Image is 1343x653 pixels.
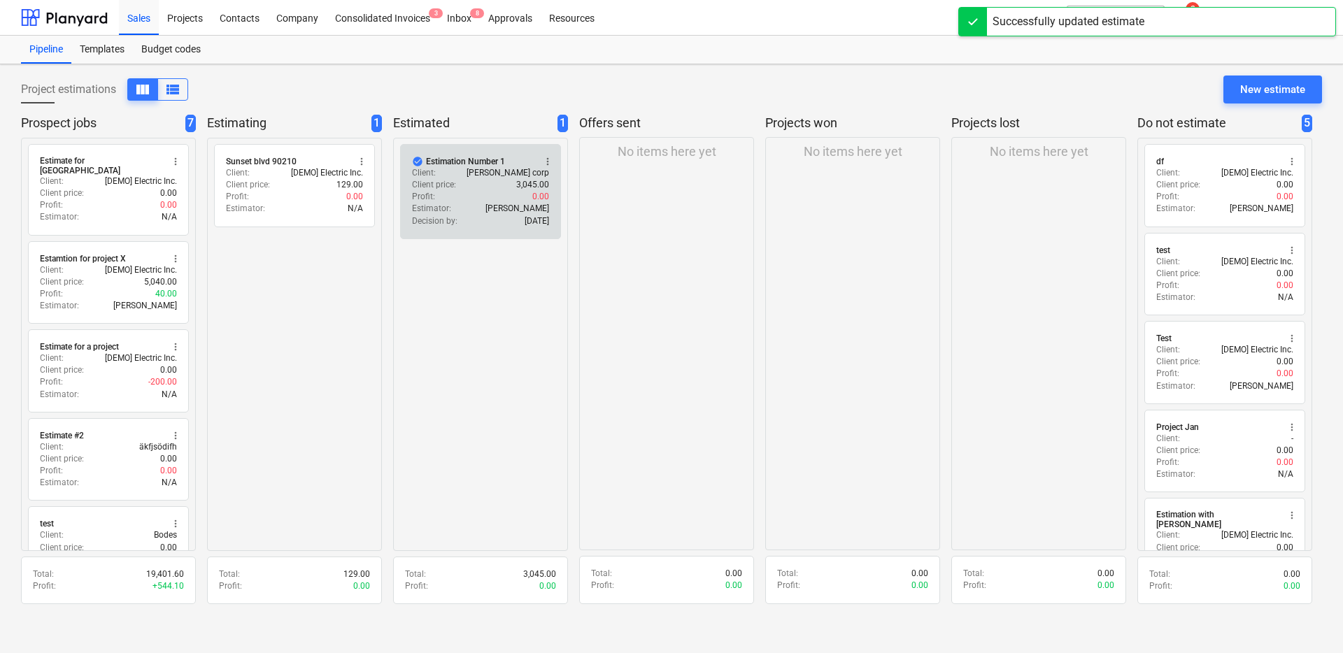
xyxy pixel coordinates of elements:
p: 0.00 [1277,542,1293,554]
p: Total : [1149,568,1170,580]
a: Budget codes [133,36,209,64]
p: -200.00 [148,376,177,388]
p: 0.00 [1097,568,1114,580]
p: Bodes [154,529,177,541]
p: Profit : [1149,580,1172,592]
p: Estimator : [40,300,79,312]
p: Estimating [207,115,366,132]
p: Estimator : [226,203,265,215]
p: Estimator : [412,203,451,215]
p: Client : [412,167,436,179]
p: Client : [40,441,64,453]
p: Estimator : [40,477,79,489]
p: Offers sent [579,115,748,131]
span: more_vert [170,341,181,352]
p: Total : [777,568,798,580]
p: N/A [162,211,177,223]
p: 19,401.60 [146,568,184,580]
p: 0.00 [160,465,177,477]
p: [DEMO] Electric Inc. [105,175,177,187]
p: Client price : [1156,179,1200,191]
div: Templates [71,36,133,64]
div: test [1156,245,1170,256]
p: 0.00 [911,580,928,591]
p: 0.00 [160,187,177,199]
p: [PERSON_NAME] [113,300,177,312]
p: Client : [1156,167,1180,179]
p: Client price : [40,542,84,554]
p: 0.00 [1277,280,1293,292]
p: [DEMO] Electric Inc. [105,352,177,364]
p: 129.00 [336,179,363,191]
p: Profit : [40,288,63,300]
div: Project estimations [21,78,188,101]
p: Profit : [1156,368,1179,380]
span: Mark as incomplete [412,156,423,167]
p: - [1291,433,1293,445]
p: 3,045.00 [516,179,549,191]
div: Estimate for [GEOGRAPHIC_DATA] [40,156,162,175]
p: No items here yet [990,143,1088,160]
p: Client : [226,167,250,179]
p: Total : [963,568,984,580]
p: Prospect jobs [21,115,180,132]
p: Client price : [40,453,84,465]
span: more_vert [170,253,181,264]
span: 1 [557,115,568,132]
p: Total : [33,568,54,580]
p: [PERSON_NAME] corp [467,167,549,179]
p: N/A [1278,468,1293,480]
div: Estimate for a project [40,341,119,352]
p: 0.00 [532,191,549,203]
p: äkfjsödifh [139,441,177,453]
p: Projects won [765,115,935,131]
p: [DEMO] Electric Inc. [1221,256,1293,268]
p: No items here yet [804,143,902,160]
p: Profit : [40,465,63,477]
p: Profit : [226,191,249,203]
p: N/A [162,477,177,489]
p: Client : [40,352,64,364]
p: 0.00 [911,568,928,580]
p: Profit : [1156,280,1179,292]
p: Client price : [1156,445,1200,457]
p: Estimator : [40,211,79,223]
p: [PERSON_NAME] [1230,380,1293,392]
p: [DEMO] Electric Inc. [1221,344,1293,356]
p: 0.00 [1277,368,1293,380]
div: Estimation Number 1 [426,156,505,167]
p: 0.00 [1277,457,1293,468]
p: 5,040.00 [144,276,177,288]
span: more_vert [1286,422,1298,433]
span: more_vert [1286,510,1298,521]
p: Profit : [40,376,63,388]
p: Profit : [963,580,986,591]
p: Client price : [1156,356,1200,368]
p: Client price : [226,179,270,191]
p: 0.00 [1284,580,1300,592]
p: + 544.10 [152,580,184,592]
span: View as columns [164,81,181,98]
span: more_vert [170,430,181,441]
span: more_vert [170,518,181,529]
p: Decision by : [412,215,457,227]
button: New estimate [1223,76,1322,103]
div: df [1156,156,1164,167]
p: Profit : [412,191,435,203]
p: Client : [1156,529,1180,541]
div: Estimate #2 [40,430,84,441]
p: Total : [591,568,612,580]
p: [DEMO] Electric Inc. [1221,167,1293,179]
p: Estimator : [40,389,79,401]
p: Estimator : [1156,468,1195,480]
p: 0.00 [160,542,177,554]
p: Client price : [412,179,456,191]
p: Client : [40,175,64,187]
span: 5 [1302,115,1312,132]
p: N/A [162,389,177,401]
p: 0.00 [1277,445,1293,457]
p: Estimated [393,115,552,132]
span: more_vert [1286,156,1298,167]
p: 0.00 [1097,580,1114,591]
div: test [40,518,54,529]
